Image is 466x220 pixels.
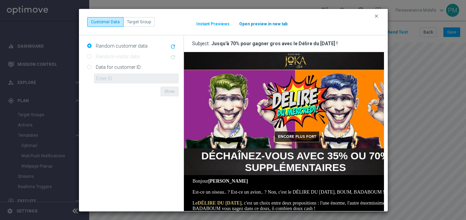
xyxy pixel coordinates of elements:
strong: DÉLIRE DU [DATE] [14,148,58,154]
span: Subject: [192,40,211,47]
td: Bonjour Est-ce un oiseau.. ? Est-ce un avion.. ? Non, c'est le DÉLIRE DU [DATE], BOUM, BADABOUM !... [9,126,214,209]
button: Instant Previews [196,21,230,27]
button: Open preview in new tab [239,21,288,27]
input: Enter ID [94,74,178,83]
button: clear [373,13,381,19]
strong: DÉCHAÎNEZ-VOUS AVEC 35% OU 70% SUPPLÉMENTAIRES [18,98,206,121]
strong: [PERSON_NAME] [24,126,64,132]
div: ... [87,17,155,27]
i: refresh [170,44,176,50]
label: Random customer data [94,43,148,49]
button: Target Group [123,17,155,27]
button: refresh [169,43,178,51]
i: clear [374,13,379,19]
label: Data for customer ID: [94,64,142,70]
span: Jusqu'à 70% pour gagner gros avec le Délire du [DATE] ! [211,40,338,47]
button: Customer Data [87,17,124,27]
button: Show [161,87,178,96]
label: Random visitor data [94,53,140,60]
